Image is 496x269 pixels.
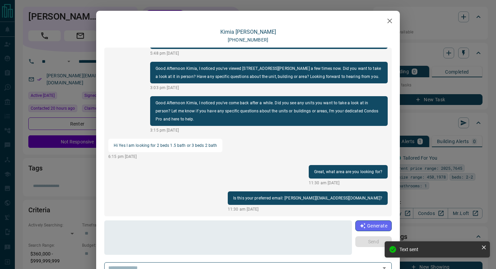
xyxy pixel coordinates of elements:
button: Generate [355,220,392,231]
p: 3:15 pm [DATE] [150,127,388,133]
p: 11:30 am [DATE] [309,180,388,186]
p: [PHONE_NUMBER] [228,36,268,44]
p: Good Afternoon Kimia, I noticed you've viewed [STREET_ADDRESS][PERSON_NAME] a few times now. Did ... [156,64,382,81]
p: 6:15 pm [DATE] [108,154,222,160]
a: Kimia [PERSON_NAME] [220,29,276,35]
p: 5:48 pm [DATE] [150,50,388,56]
p: Is this your preferred email: [PERSON_NAME][EMAIL_ADDRESS][DOMAIN_NAME]? [233,194,382,202]
p: Hi Yes I am looking for 2 beds 1.5 bath or 3 beds 2 bath [114,141,217,150]
p: 11:30 am [DATE] [228,206,388,212]
p: 3:03 pm [DATE] [150,85,388,91]
p: Good Afternoon Kimia, I noticed you've come back after a while. Did you see any units you want to... [156,99,382,123]
div: Text sent [399,247,478,252]
p: Great, what area are you looking for? [314,168,382,176]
